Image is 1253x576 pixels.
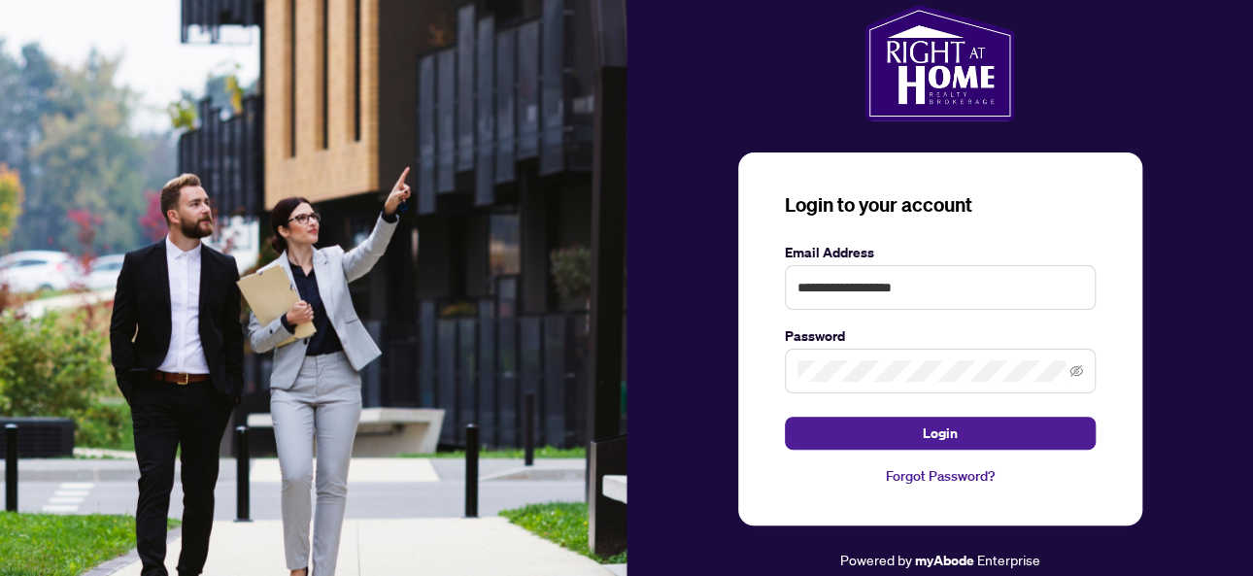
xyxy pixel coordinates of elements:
a: myAbode [915,550,974,571]
span: Enterprise [977,551,1040,568]
span: Powered by [840,551,912,568]
img: ma-logo [864,5,1015,121]
h3: Login to your account [785,191,1096,219]
span: Login [923,418,958,449]
label: Email Address [785,242,1096,263]
span: eye-invisible [1069,364,1083,378]
button: Login [785,417,1096,450]
a: Forgot Password? [785,465,1096,487]
label: Password [785,325,1096,347]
